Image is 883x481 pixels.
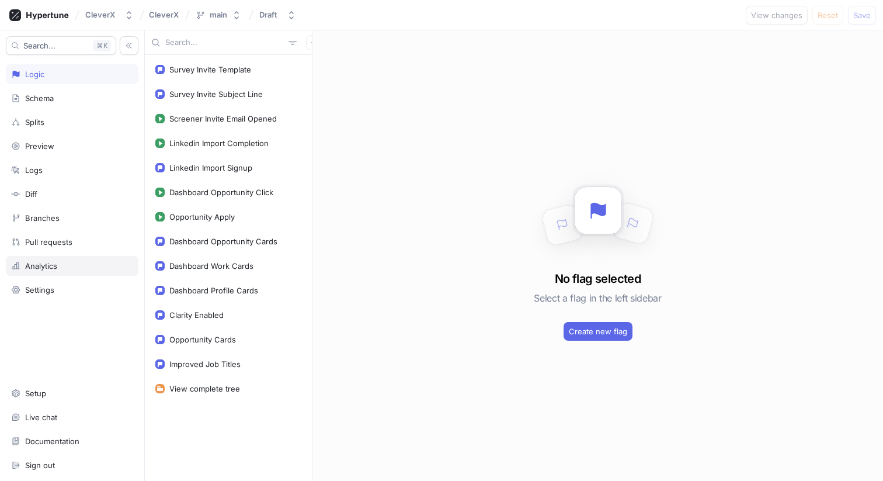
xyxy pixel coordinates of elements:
[6,36,116,55] button: Search...K
[25,70,44,79] div: Logic
[25,389,46,398] div: Setup
[169,237,277,246] div: Dashboard Opportunity Cards
[169,163,252,172] div: Linkedin Import Signup
[25,141,54,151] div: Preview
[191,5,246,25] button: main
[169,310,224,320] div: Clarity Enabled
[169,335,236,344] div: Opportunity Cards
[25,213,60,223] div: Branches
[818,12,838,19] span: Reset
[25,237,72,247] div: Pull requests
[23,42,55,49] span: Search...
[25,94,54,103] div: Schema
[169,286,258,295] div: Dashboard Profile Cards
[210,10,227,20] div: main
[25,165,43,175] div: Logs
[169,261,253,271] div: Dashboard Work Cards
[255,5,301,25] button: Draft
[25,437,79,446] div: Documentation
[853,12,871,19] span: Save
[169,139,269,148] div: Linkedin Import Completion
[169,384,240,393] div: View complete tree
[534,288,661,309] h5: Select a flag in the left sidebar
[169,89,263,99] div: Survey Invite Subject Line
[259,10,277,20] div: Draft
[555,270,641,288] h3: No flag selected
[169,359,241,369] div: Improved Job Titles
[149,11,179,19] span: CleverX
[25,189,37,199] div: Diff
[25,413,57,422] div: Live chat
[812,6,843,25] button: Reset
[25,461,55,470] div: Sign out
[569,328,627,335] span: Create new flag
[165,37,284,49] input: Search...
[169,188,273,197] div: Dashboard Opportunity Click
[93,40,111,51] div: K
[25,261,57,271] div: Analytics
[751,12,802,19] span: View changes
[81,5,138,25] button: CleverX
[6,431,138,451] a: Documentation
[848,6,876,25] button: Save
[746,6,808,25] button: View changes
[564,322,632,341] button: Create new flag
[169,114,277,123] div: Screener Invite Email Opened
[169,65,251,74] div: Survey Invite Template
[169,212,235,222] div: Opportunity Apply
[85,10,115,20] div: CleverX
[25,117,44,127] div: Splits
[25,285,54,295] div: Settings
